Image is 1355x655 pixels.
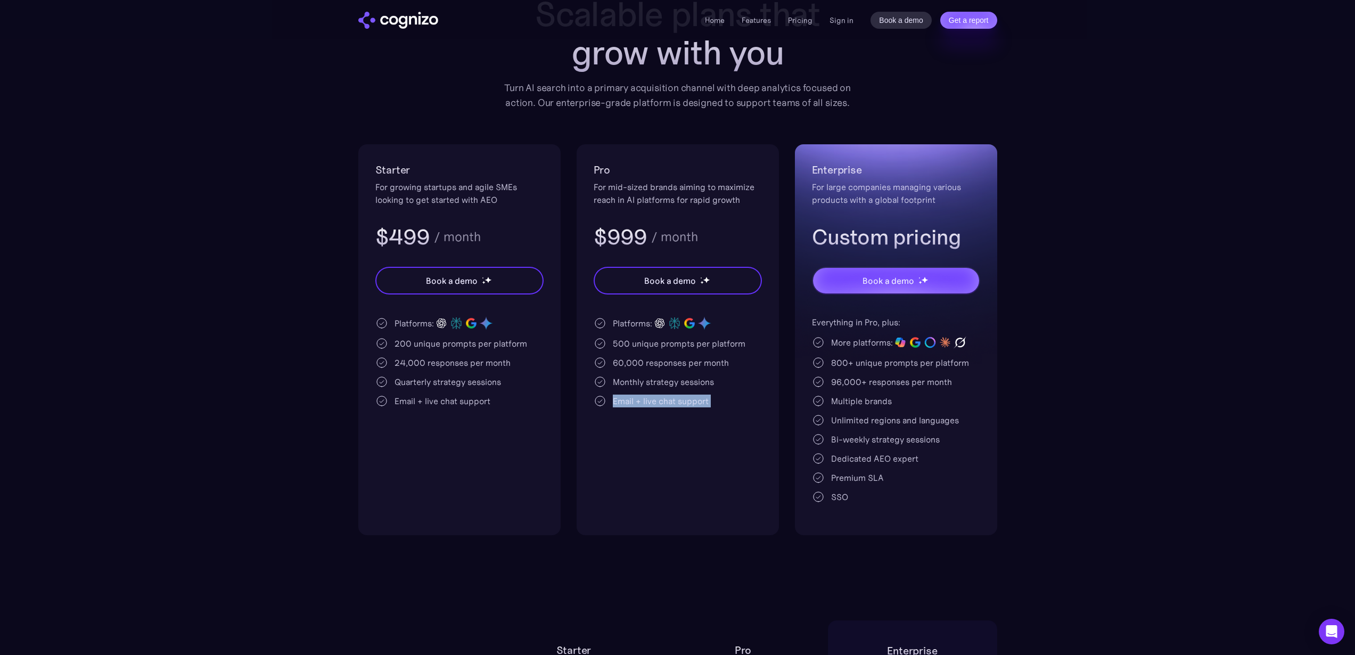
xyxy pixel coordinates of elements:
a: Sign in [830,14,853,27]
img: star [700,277,702,279]
div: 200 unique prompts per platform [395,337,527,350]
div: Monthly strategy sessions [613,375,714,388]
div: 96,000+ responses per month [831,375,952,388]
img: star [918,277,920,279]
h2: Enterprise [812,161,980,178]
div: Platforms: [395,317,434,330]
div: 800+ unique prompts per platform [831,356,969,369]
img: star [482,277,483,279]
img: star [700,281,704,284]
div: For large companies managing various products with a global footprint [812,181,980,206]
div: / month [651,231,698,243]
div: Bi-weekly strategy sessions [831,433,940,446]
h3: $499 [375,223,430,251]
img: star [918,281,922,284]
img: star [482,281,486,284]
div: Book a demo [644,274,695,287]
img: star [484,276,491,283]
div: Quarterly strategy sessions [395,375,501,388]
img: star [703,276,710,283]
a: Book a demostarstarstar [375,267,544,294]
div: Dedicated AEO expert [831,452,918,465]
div: Multiple brands [831,395,892,407]
img: cognizo logo [358,12,438,29]
a: Features [742,15,771,25]
a: home [358,12,438,29]
div: Open Intercom Messenger [1319,619,1344,644]
h2: Starter [375,161,544,178]
div: Premium SLA [831,471,884,484]
div: Unlimited regions and languages [831,414,959,427]
a: Pricing [788,15,812,25]
a: Home [705,15,725,25]
div: Email + live chat support [395,395,490,407]
div: Everything in Pro, plus: [812,316,980,329]
div: For mid-sized brands aiming to maximize reach in AI platforms for rapid growth [594,181,762,206]
div: For growing startups and agile SMEs looking to get started with AEO [375,181,544,206]
div: Turn AI search into a primary acquisition channel with deep analytics focused on action. Our ente... [497,80,859,110]
a: Get a report [940,12,997,29]
div: More platforms: [831,336,893,349]
div: 500 unique prompts per platform [613,337,745,350]
div: Email + live chat support [613,395,709,407]
a: Book a demo [871,12,932,29]
div: Book a demo [863,274,914,287]
div: 24,000 responses per month [395,356,511,369]
a: Book a demostarstarstar [594,267,762,294]
div: 60,000 responses per month [613,356,729,369]
div: Platforms: [613,317,652,330]
img: star [921,276,928,283]
h3: Custom pricing [812,223,980,251]
h3: $999 [594,223,647,251]
a: Book a demostarstarstar [812,267,980,294]
div: SSO [831,490,848,503]
div: Book a demo [426,274,477,287]
div: / month [434,231,481,243]
h2: Pro [594,161,762,178]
